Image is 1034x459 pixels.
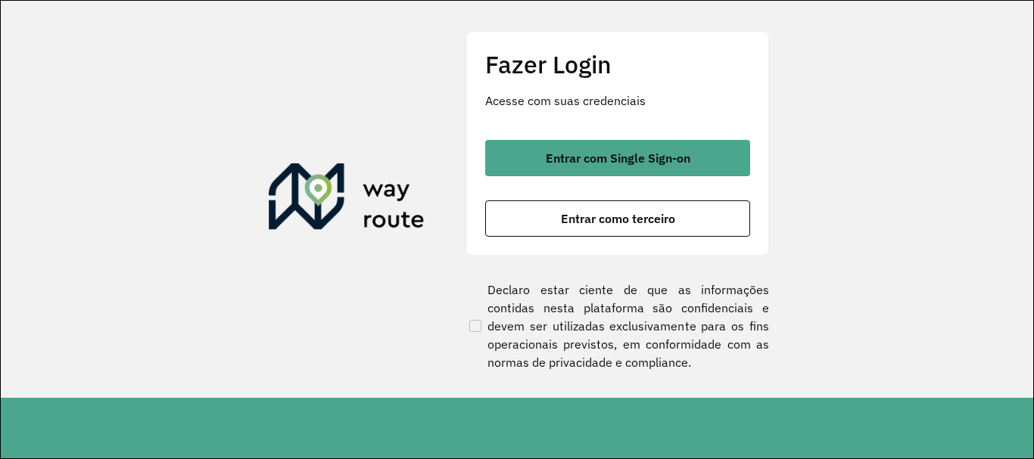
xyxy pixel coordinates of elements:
h2: Fazer Login [485,50,750,79]
label: Declaro estar ciente de que as informações contidas nesta plataforma são confidenciais e devem se... [466,281,769,371]
p: Acesse com suas credenciais [485,91,750,110]
span: Entrar com Single Sign-on [546,152,690,164]
img: Roteirizador AmbevTech [269,163,425,236]
button: button [485,140,750,176]
button: button [485,200,750,237]
span: Entrar como terceiro [561,212,675,225]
